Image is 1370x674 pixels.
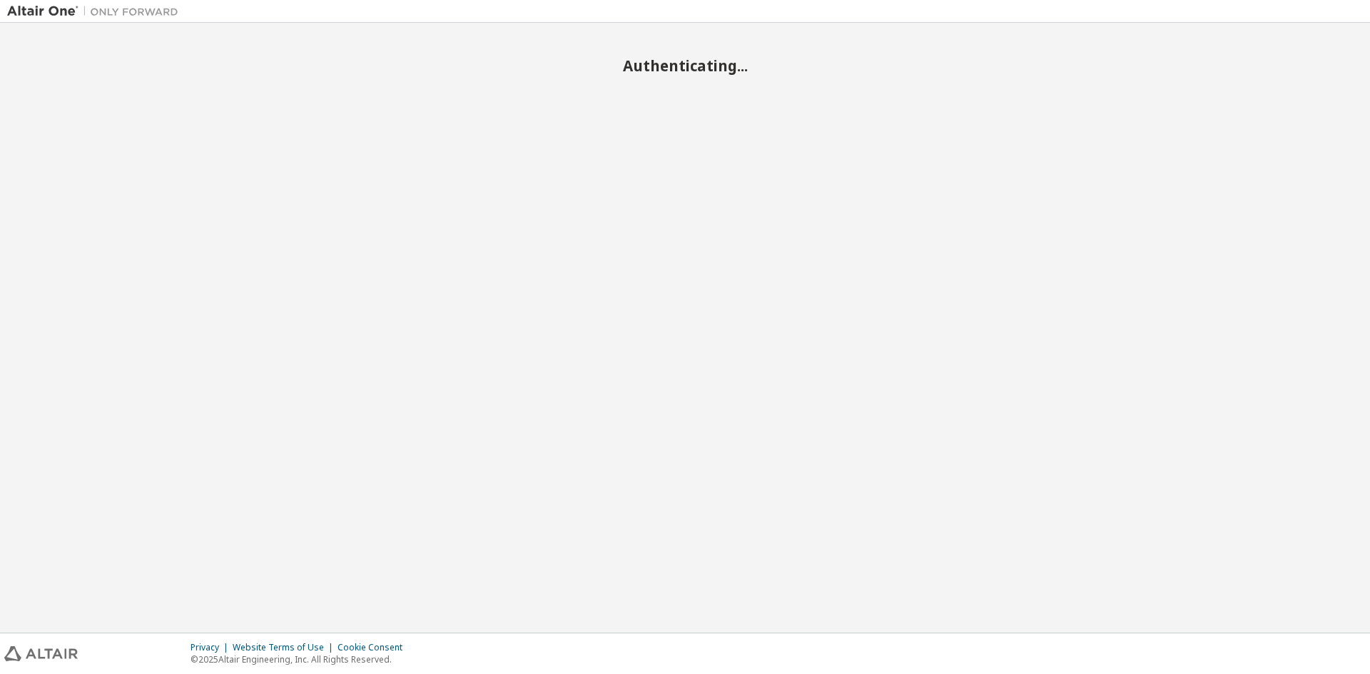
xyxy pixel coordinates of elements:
[191,642,233,653] div: Privacy
[7,56,1363,75] h2: Authenticating...
[191,653,411,665] p: © 2025 Altair Engineering, Inc. All Rights Reserved.
[233,642,338,653] div: Website Terms of Use
[7,4,186,19] img: Altair One
[4,646,78,661] img: altair_logo.svg
[338,642,411,653] div: Cookie Consent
